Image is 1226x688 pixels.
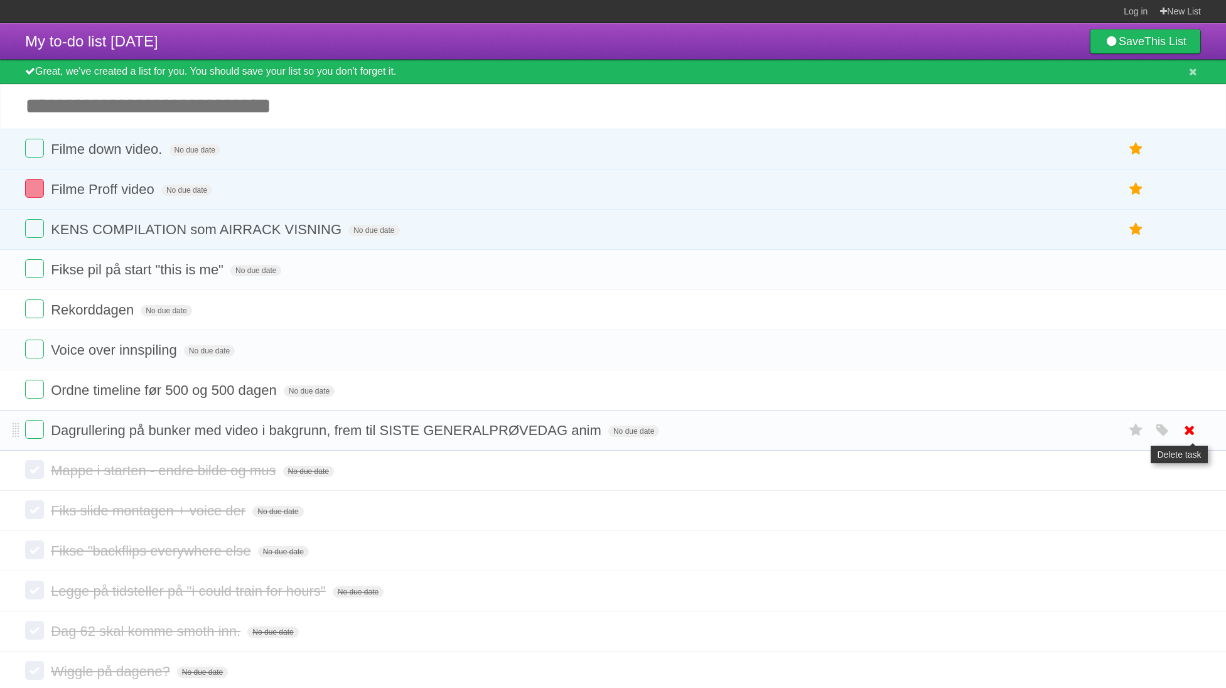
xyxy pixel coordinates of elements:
[25,340,44,358] label: Done
[25,380,44,399] label: Done
[25,460,44,479] label: Done
[608,426,659,437] span: No due date
[1124,219,1148,240] label: Star task
[25,500,44,519] label: Done
[258,546,309,557] span: No due date
[51,342,180,358] span: Voice over innspiling
[51,422,605,438] span: Dagrullering på bunker med video i bakgrunn, frem til SISTE GENERALPRØVEDAG anim
[25,581,44,599] label: Done
[1144,35,1186,48] b: This List
[348,225,399,236] span: No due date
[161,185,212,196] span: No due date
[177,667,228,678] span: No due date
[51,503,249,519] span: Fiks slide montagen + voice der
[1124,420,1148,441] label: Star task
[51,181,158,197] span: Filme Proff video
[25,299,44,318] label: Done
[1090,29,1201,54] a: SaveThis List
[247,626,298,638] span: No due date
[25,420,44,439] label: Done
[51,141,165,157] span: Filme down video.
[25,179,44,198] label: Done
[25,259,44,278] label: Done
[51,222,345,237] span: KENS COMPILATION som AIRRACK VISNING
[333,586,384,598] span: No due date
[184,345,235,357] span: No due date
[51,664,173,679] span: Wiggle på dagene?
[283,466,334,477] span: No due date
[51,463,279,478] span: Mappe i starten - endre bilde og mus
[25,219,44,238] label: Done
[51,583,329,599] span: Legge på tidsteller på "i could train for hours"
[25,621,44,640] label: Done
[51,262,227,277] span: Fikse pil på start "this is me"
[25,33,158,50] span: My to-do list [DATE]
[230,265,281,276] span: No due date
[51,623,244,639] span: Dag 62 skal komme smoth inn.
[51,302,137,318] span: Rekorddagen
[284,385,335,397] span: No due date
[25,139,44,158] label: Done
[25,540,44,559] label: Done
[25,661,44,680] label: Done
[169,144,220,156] span: No due date
[51,382,280,398] span: Ordne timeline før 500 og 500 dagen
[1124,139,1148,159] label: Star task
[252,506,303,517] span: No due date
[51,543,254,559] span: Fikse "backflips everywhere else
[141,305,191,316] span: No due date
[1124,179,1148,200] label: Star task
